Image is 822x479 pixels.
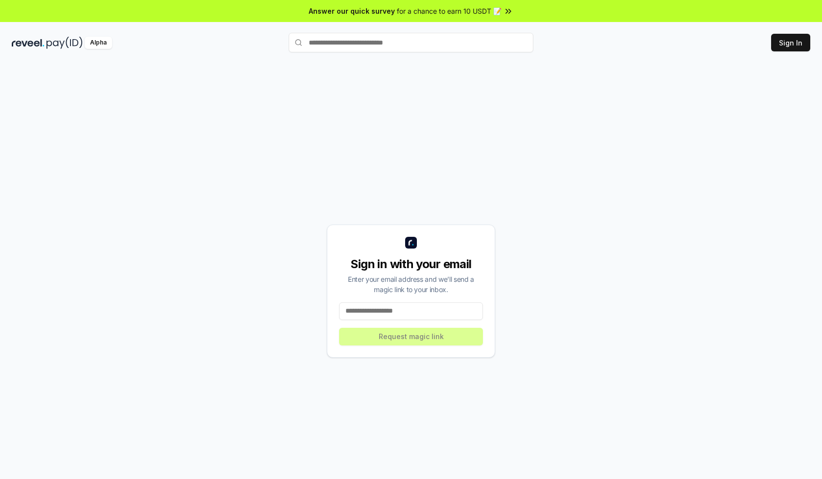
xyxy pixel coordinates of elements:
[46,37,83,49] img: pay_id
[397,6,502,16] span: for a chance to earn 10 USDT 📝
[405,237,417,249] img: logo_small
[12,37,45,49] img: reveel_dark
[339,274,483,295] div: Enter your email address and we’ll send a magic link to your inbox.
[85,37,112,49] div: Alpha
[771,34,810,51] button: Sign In
[309,6,395,16] span: Answer our quick survey
[339,256,483,272] div: Sign in with your email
